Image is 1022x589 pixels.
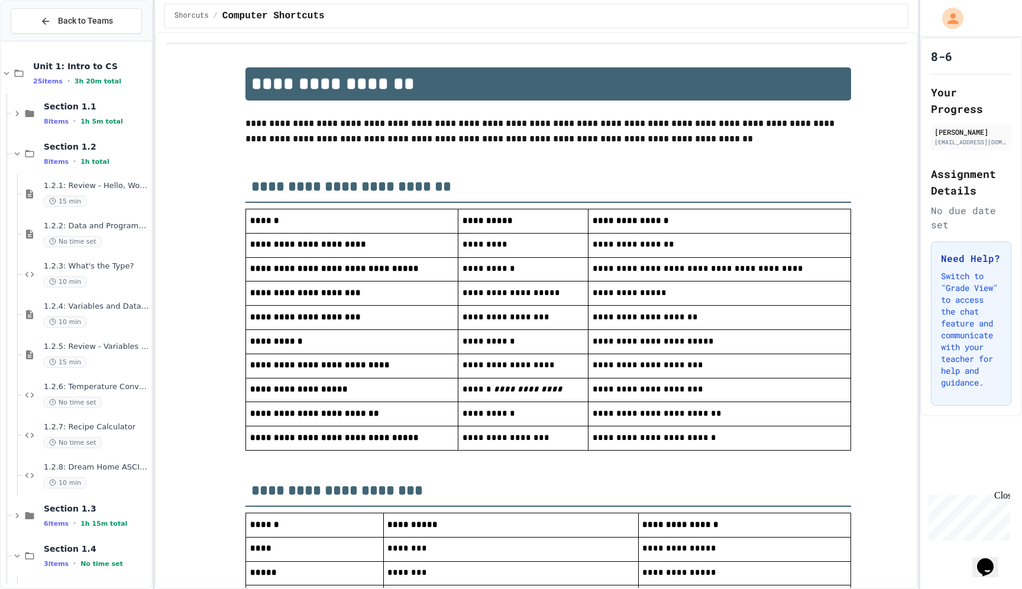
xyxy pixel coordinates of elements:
[44,437,102,448] span: No time set
[44,397,102,408] span: No time set
[924,490,1010,541] iframe: chat widget
[934,138,1008,147] div: [EMAIL_ADDRESS][DOMAIN_NAME]
[44,141,149,152] span: Section 1.2
[80,118,123,125] span: 1h 5m total
[44,382,149,392] span: 1.2.6: Temperature Converter
[44,118,69,125] span: 8 items
[174,11,209,21] span: Shorcuts
[44,221,149,231] span: 1.2.2: Data and Programming
[73,519,76,528] span: •
[80,560,123,568] span: No time set
[44,503,149,514] span: Section 1.3
[80,158,109,166] span: 1h total
[44,158,69,166] span: 8 items
[44,543,149,554] span: Section 1.4
[44,357,86,368] span: 15 min
[80,520,127,527] span: 1h 15m total
[44,101,149,112] span: Section 1.1
[214,11,218,21] span: /
[44,342,149,352] span: 1.2.5: Review - Variables and Data Types
[44,520,69,527] span: 6 items
[44,560,69,568] span: 3 items
[11,8,142,34] button: Back to Teams
[44,316,86,328] span: 10 min
[44,276,86,287] span: 10 min
[972,542,1010,577] iframe: chat widget
[67,76,70,86] span: •
[33,61,149,72] span: Unit 1: Intro to CS
[58,15,113,27] span: Back to Teams
[75,77,121,85] span: 3h 20m total
[73,116,76,126] span: •
[73,559,76,568] span: •
[73,157,76,166] span: •
[941,270,1001,389] p: Switch to "Grade View" to access the chat feature and communicate with your teacher for help and ...
[931,166,1011,199] h2: Assignment Details
[222,9,325,23] span: Computer Shortcuts
[931,84,1011,117] h2: Your Progress
[930,5,966,32] div: My Account
[934,127,1008,137] div: [PERSON_NAME]
[44,422,149,432] span: 1.2.7: Recipe Calculator
[44,302,149,312] span: 1.2.4: Variables and Data Types
[931,203,1011,232] div: No due date set
[941,251,1001,266] h3: Need Help?
[44,477,86,488] span: 10 min
[931,48,952,64] h1: 8-6
[44,236,102,247] span: No time set
[44,181,149,191] span: 1.2.1: Review - Hello, World!
[5,5,82,75] div: Chat with us now!Close
[33,77,63,85] span: 25 items
[44,462,149,473] span: 1.2.8: Dream Home ASCII Art
[44,261,149,271] span: 1.2.3: What's the Type?
[44,196,86,207] span: 15 min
